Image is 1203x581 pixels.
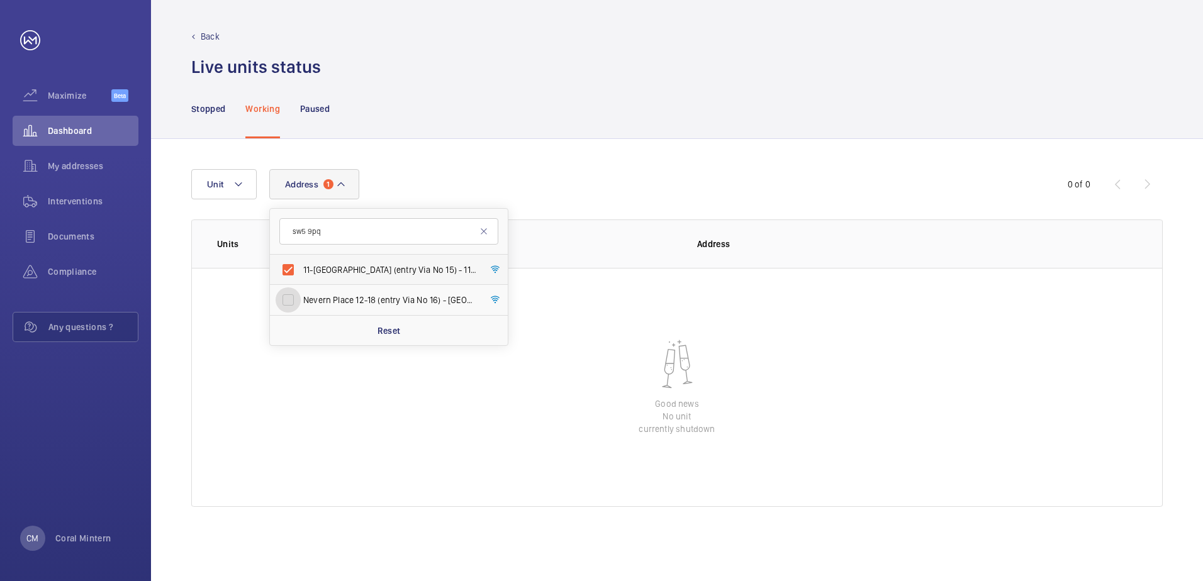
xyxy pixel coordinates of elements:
[1068,178,1090,191] div: 0 of 0
[201,30,220,43] p: Back
[191,55,321,79] h1: Live units status
[300,102,330,115] p: Paused
[48,230,138,243] span: Documents
[323,179,333,189] span: 1
[245,102,279,115] p: Working
[217,238,677,250] p: Units
[285,179,318,189] span: Address
[48,265,138,278] span: Compliance
[378,324,401,337] p: Reset
[279,218,498,245] input: Search by address
[207,179,223,189] span: Unit
[48,321,138,333] span: Any questions ?
[697,238,1137,250] p: Address
[48,195,138,207] span: Interventions
[26,532,38,545] p: CM
[303,263,476,276] span: 11-[GEOGRAPHIC_DATA] (entry Via No 15) - 11-[GEOGRAPHIC_DATA] (entry [GEOGRAPHIC_DATA]
[48,89,111,102] span: Maximize
[303,294,476,306] span: Nevern Place 12-18 (entry Via No 16) - [GEOGRAPHIC_DATA] 12-18 (entry [GEOGRAPHIC_DATA]
[639,397,715,435] p: Good news No unit currently shutdown
[48,160,138,172] span: My addresses
[191,102,225,115] p: Stopped
[48,124,138,137] span: Dashboard
[269,169,359,199] button: Address1
[191,169,257,199] button: Unit
[55,532,111,545] p: Coral Mintern
[111,89,128,102] span: Beta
